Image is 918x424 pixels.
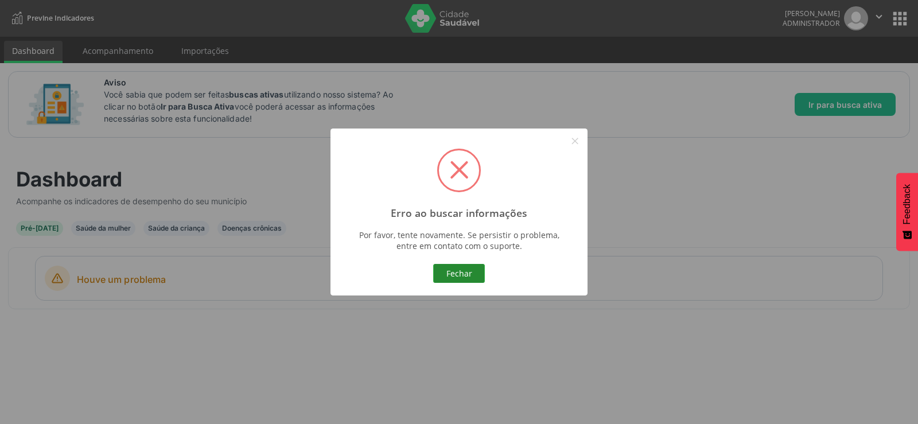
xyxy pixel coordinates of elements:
button: Close this dialog [565,131,585,151]
div: Por favor, tente novamente. Se persistir o problema, entre em contato com o suporte. [353,229,565,251]
button: Feedback - Mostrar pesquisa [896,173,918,251]
span: Feedback [902,184,912,224]
h2: Erro ao buscar informações [391,207,527,219]
button: Fechar [433,264,485,283]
